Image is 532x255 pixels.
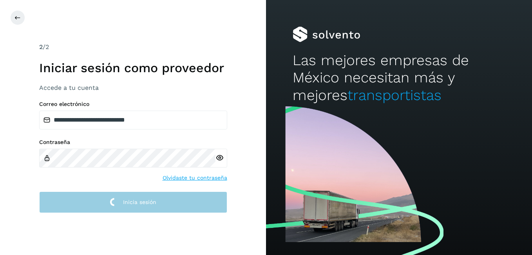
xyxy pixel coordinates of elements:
label: Contraseña [39,139,227,146]
label: Correo electrónico [39,101,227,107]
span: Inicia sesión [123,199,156,205]
div: /2 [39,42,227,52]
h3: Accede a tu cuenta [39,84,227,91]
h2: Las mejores empresas de México necesitan más y mejores [293,52,505,104]
button: Inicia sesión [39,191,227,213]
a: Olvidaste tu contraseña [163,174,227,182]
span: transportistas [347,87,442,104]
h1: Iniciar sesión como proveedor [39,60,227,75]
span: 2 [39,43,43,51]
